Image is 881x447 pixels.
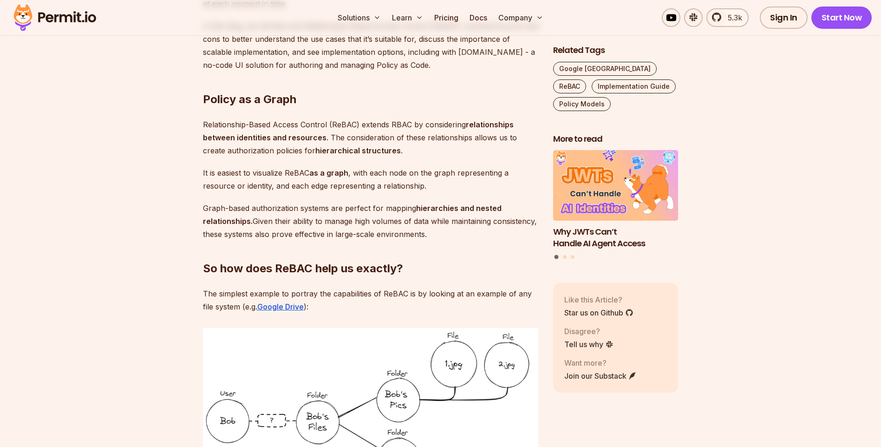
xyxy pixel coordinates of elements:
a: Policy Models [553,97,611,111]
strong: relationships between identities and resources [203,120,514,142]
button: Go to slide 2 [563,256,567,259]
a: Why JWTs Can’t Handle AI Agent AccessWhy JWTs Can’t Handle AI Agent Access [553,151,679,250]
p: Disagree? [564,326,613,337]
p: Like this Article? [564,294,633,305]
a: Google [GEOGRAPHIC_DATA] [553,62,657,76]
h2: More to read [553,133,679,145]
img: Why JWTs Can’t Handle AI Agent Access [553,151,679,221]
li: 1 of 3 [553,151,679,250]
a: Star us on Github [564,307,633,318]
a: Tell us why [564,339,613,350]
a: Docs [466,8,491,27]
h2: Policy as a Graph [203,55,538,107]
a: Implementation Guide [592,79,676,93]
a: 5.3k [706,8,749,27]
a: Start Now [811,7,872,29]
button: Go to slide 3 [571,256,574,259]
p: Want more? [564,357,637,368]
h3: Why JWTs Can’t Handle AI Agent Access [553,226,679,250]
p: Relationship-Based Access Control (ReBAC) extends RBAC by considering . The consideration of thes... [203,118,538,157]
p: It is easiest to visualize ReBAC , with each node on the graph representing a resource or identit... [203,166,538,192]
span: 5.3k [722,12,742,23]
strong: hierarchical structures [315,146,401,155]
strong: as a graph [309,168,348,177]
button: Solutions [334,8,385,27]
a: Sign In [760,7,808,29]
a: ReBAC [553,79,586,93]
p: The simplest example to portray the capabilities of ReBAC is by looking at an example of any file... [203,287,538,313]
a: Join our Substack [564,370,637,381]
img: Permit logo [9,2,100,33]
h2: Related Tags [553,45,679,56]
button: Learn [388,8,427,27]
p: In this blog, we will dive into Relationship-Based Access Control (ReBAC), examine its pros and c... [203,20,538,72]
p: Graph-based authorization systems are perfect for mapping Given their ability to manage high volu... [203,202,538,241]
a: Google Drive [257,302,304,311]
div: Posts [553,151,679,261]
button: Go to slide 1 [555,255,559,259]
h2: So how does ReBAC help us exactly? [203,224,538,276]
button: Company [495,8,547,27]
a: Pricing [431,8,462,27]
strong: hierarchies and nested relationships. [203,204,502,226]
